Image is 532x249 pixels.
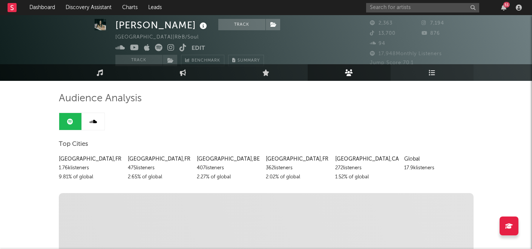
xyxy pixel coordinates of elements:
button: 51 [501,5,506,11]
div: 475 listeners [128,164,191,173]
span: Benchmark [192,56,220,65]
button: Track [218,19,265,30]
div: [GEOGRAPHIC_DATA] | R&B/Soul [115,33,207,42]
div: 51 [503,2,510,8]
div: 2.27 % of global [197,173,260,182]
span: Top Cities [59,140,88,149]
div: 407 listeners [197,164,260,173]
div: [GEOGRAPHIC_DATA] , CA [335,155,399,164]
span: 2,363 [370,21,392,26]
span: 7,194 [422,21,444,26]
div: [GEOGRAPHIC_DATA] , BE [197,155,260,164]
div: 17.9k listeners [404,164,468,173]
span: Summary [238,59,260,63]
div: 2.65 % of global [128,173,191,182]
div: 2.02 % of global [266,173,329,182]
div: 1.76k listeners [59,164,122,173]
div: Global [404,155,468,164]
div: [PERSON_NAME] [115,19,209,31]
div: [GEOGRAPHIC_DATA] , FR [59,155,122,164]
span: 94 [370,41,385,46]
div: [GEOGRAPHIC_DATA] , FR [266,155,329,164]
span: 13,700 [370,31,396,36]
span: Audience Analysis [59,94,142,103]
span: Jump Score: 70.1 [370,60,414,65]
button: Edit [192,44,205,53]
div: 1.52 % of global [335,173,399,182]
button: Track [115,55,163,66]
div: 362 listeners [266,164,329,173]
span: 17,948 Monthly Listeners [370,51,442,56]
div: [GEOGRAPHIC_DATA] , FR [128,155,191,164]
a: Benchmark [181,55,224,66]
input: Search for artists [366,3,479,12]
div: 9.81 % of global [59,173,122,182]
span: 876 [422,31,440,36]
div: 272 listeners [335,164,399,173]
button: Summary [228,55,264,66]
